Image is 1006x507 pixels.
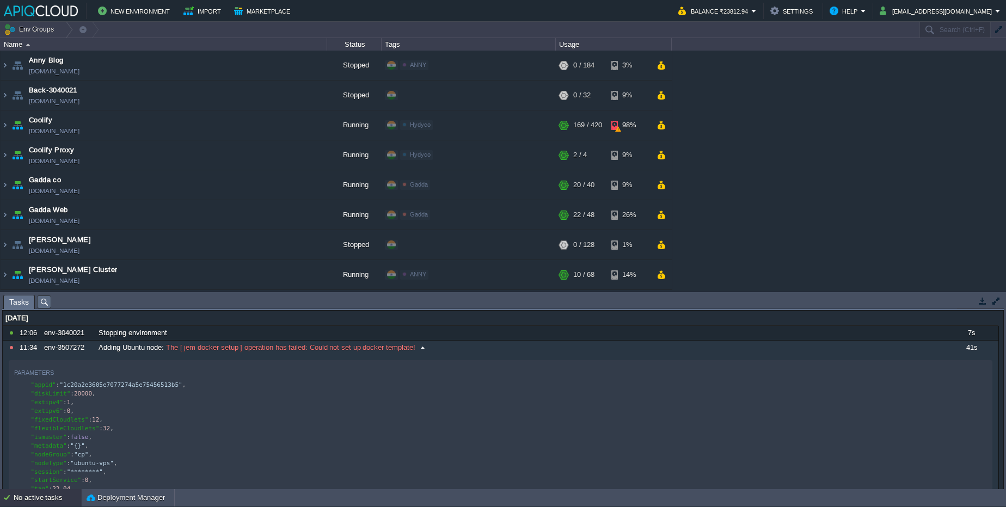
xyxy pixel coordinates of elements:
[31,434,67,441] span: "ismaster"
[1,140,9,170] img: AMDAwAAAACH5BAEAAAAALAAAAAABAAEAAAICRAEAOw==
[1,200,9,230] img: AMDAwAAAACH5BAEAAAAALAAAAAABAAEAAAICRAEAOw==
[20,341,40,355] div: 11:34
[14,489,82,506] div: No active tasks
[41,341,95,355] div: env-3507272
[1,81,9,110] img: AMDAwAAAACH5BAEAAAAALAAAAAABAAEAAAICRAEAOw==
[103,468,107,475] span: ,
[327,260,382,289] div: Running
[1,110,9,140] img: AMDAwAAAACH5BAEAAAAALAAAAAABAAEAAAICRAEAOw==
[29,96,79,107] a: [DOMAIN_NAME]
[99,416,103,423] span: ,
[830,4,861,17] button: Help
[31,485,49,492] span: "tag"
[880,4,995,17] button: [EMAIL_ADDRESS][DOMAIN_NAME]
[573,140,587,170] div: 2 / 4
[29,264,117,275] a: [PERSON_NAME] Cluster
[70,442,85,449] span: "{}"
[328,38,381,51] div: Status
[56,381,60,388] span: :
[573,200,594,230] div: 22 / 48
[29,234,91,245] a: [PERSON_NAME]
[611,110,647,140] div: 98%
[410,121,431,128] span: Hydyco
[63,407,67,415] span: :
[96,341,943,355] div: :
[87,492,165,503] button: Deployment Manager
[31,390,71,397] span: "diskLimit"
[31,477,82,484] span: "startService"
[99,343,162,353] span: Adding Ubuntu node
[63,468,67,475] span: :
[59,381,182,388] span: "1c20a2e3605e7077274a5e75456513b5"
[611,140,647,170] div: 9%
[67,460,71,467] span: :
[327,200,382,230] div: Running
[410,211,428,218] span: Gadda
[10,140,25,170] img: AMDAwAAAACH5BAEAAAAALAAAAAABAAEAAAICRAEAOw==
[1,38,327,51] div: Name
[611,51,647,80] div: 3%
[1,260,9,289] img: AMDAwAAAACH5BAEAAAAALAAAAAABAAEAAAICRAEAOw==
[182,381,186,388] span: ,
[678,4,751,17] button: Balance ₹23812.94
[70,451,74,458] span: :
[410,61,426,68] span: ANNY
[74,390,92,397] span: 20000
[1,51,9,80] img: AMDAwAAAACH5BAEAAAAALAAAAAABAAEAAAICRAEAOw==
[944,326,998,340] div: 7s
[10,230,25,259] img: AMDAwAAAACH5BAEAAAAALAAAAAABAAEAAAICRAEAOw==
[29,175,61,186] a: Gadda co
[110,425,114,432] span: ,
[92,416,99,423] span: 12
[382,38,555,51] div: Tags
[29,275,79,286] a: [DOMAIN_NAME]
[52,485,70,492] span: 22.04
[98,4,173,17] button: New Environment
[92,390,96,397] span: ,
[573,81,591,110] div: 0 / 32
[29,145,75,156] a: Coolify Proxy
[3,311,998,325] div: [DATE]
[611,170,647,200] div: 9%
[327,170,382,200] div: Running
[31,407,64,415] span: "extipv6"
[103,425,110,432] span: 32
[41,326,95,340] div: env-3040021
[31,451,71,458] span: "nodeGroup"
[327,81,382,110] div: Stopped
[49,485,53,492] span: :
[85,442,89,449] span: ,
[114,460,118,467] span: ,
[1,170,9,200] img: AMDAwAAAACH5BAEAAAAALAAAAAABAAEAAAICRAEAOw==
[611,260,647,289] div: 14%
[10,110,25,140] img: AMDAwAAAACH5BAEAAAAALAAAAAABAAEAAAICRAEAOw==
[573,230,594,259] div: 0 / 128
[70,390,74,397] span: :
[611,200,647,230] div: 26%
[573,51,594,80] div: 0 / 184
[29,205,68,215] a: Gadda Web
[74,451,89,458] span: "cp"
[81,477,85,484] span: :
[26,44,30,46] img: AMDAwAAAACH5BAEAAAAALAAAAAABAAEAAAICRAEAOw==
[88,416,92,423] span: :
[29,215,79,226] a: [DOMAIN_NAME]
[31,399,64,406] span: "extipv4"
[88,434,92,441] span: ,
[410,151,431,158] span: Hydyco
[164,343,415,353] span: The [ jem docker setup ] operation has failed: Could not set up docker template!
[70,460,113,467] span: "ubuntu-vps"
[99,425,103,432] span: :
[410,271,426,277] span: ANNY
[85,477,89,484] span: 0
[31,442,67,449] span: "metadata"
[29,85,77,96] a: Back-3040021
[944,341,998,355] div: 41s
[234,4,293,17] button: Marketplace
[29,55,64,66] a: Anny Blog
